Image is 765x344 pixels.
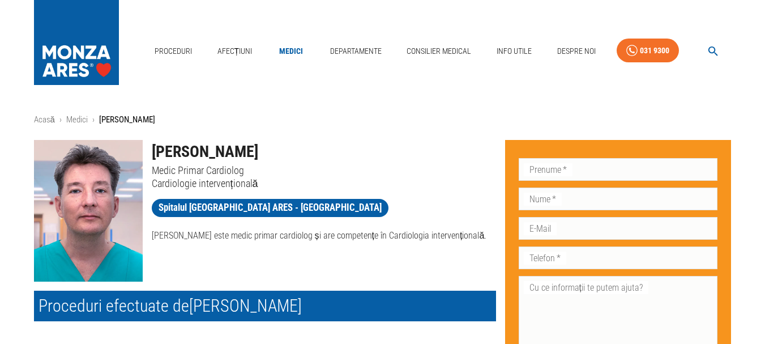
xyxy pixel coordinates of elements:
h2: Proceduri efectuate de [PERSON_NAME] [34,291,496,321]
li: › [59,113,62,126]
a: Spitalul [GEOGRAPHIC_DATA] ARES - [GEOGRAPHIC_DATA] [152,199,388,217]
p: Medic Primar Cardiolog [152,164,496,177]
a: Despre Noi [553,40,600,63]
div: 031 9300 [640,44,669,58]
a: Medici [66,114,88,125]
li: › [92,113,95,126]
a: Consilier Medical [402,40,476,63]
a: Proceduri [150,40,196,63]
span: Spitalul [GEOGRAPHIC_DATA] ARES - [GEOGRAPHIC_DATA] [152,201,388,215]
a: Departamente [326,40,386,63]
a: Acasă [34,114,55,125]
a: 031 9300 [617,39,679,63]
p: [PERSON_NAME] [99,113,155,126]
a: Medici [273,40,309,63]
p: [PERSON_NAME] este medic primar cardiolog și are competențe în Cardiologia intervențională. [152,229,496,243]
h1: [PERSON_NAME] [152,140,496,164]
img: Dr. Radu Hagiu [34,140,143,282]
p: Cardiologie intervențională [152,177,496,190]
nav: breadcrumb [34,113,732,126]
a: Info Utile [492,40,536,63]
a: Afecțiuni [213,40,257,63]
